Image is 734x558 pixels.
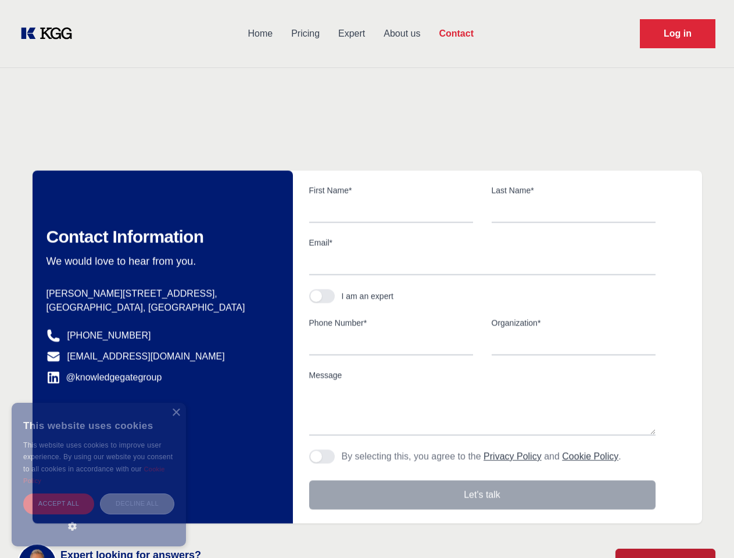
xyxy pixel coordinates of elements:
[342,290,394,302] div: I am an expert
[342,449,621,463] p: By selecting this, you agree to the and .
[309,237,656,248] label: Email*
[374,19,429,49] a: About us
[238,19,282,49] a: Home
[46,226,274,247] h2: Contact Information
[100,493,174,514] div: Decline all
[67,349,225,363] a: [EMAIL_ADDRESS][DOMAIN_NAME]
[46,370,162,384] a: @knowledgegategroup
[309,317,473,328] label: Phone Number*
[492,317,656,328] label: Organization*
[19,24,81,43] a: KOL Knowledge Platform: Talk to Key External Experts (KEE)
[676,502,734,558] iframe: Chat Widget
[492,184,656,196] label: Last Name*
[171,409,180,417] div: Close
[23,493,94,514] div: Accept all
[67,328,151,342] a: [PHONE_NUMBER]
[23,466,165,484] a: Cookie Policy
[309,369,656,381] label: Message
[329,19,374,49] a: Expert
[46,254,274,268] p: We would love to hear from you.
[46,301,274,314] p: [GEOGRAPHIC_DATA], [GEOGRAPHIC_DATA]
[484,451,542,461] a: Privacy Policy
[429,19,483,49] a: Contact
[309,480,656,509] button: Let's talk
[23,412,174,439] div: This website uses cookies
[562,451,618,461] a: Cookie Policy
[282,19,329,49] a: Pricing
[23,441,173,473] span: This website uses cookies to improve user experience. By using our website you consent to all coo...
[640,19,715,48] a: Request Demo
[309,184,473,196] label: First Name*
[46,287,274,301] p: [PERSON_NAME][STREET_ADDRESS],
